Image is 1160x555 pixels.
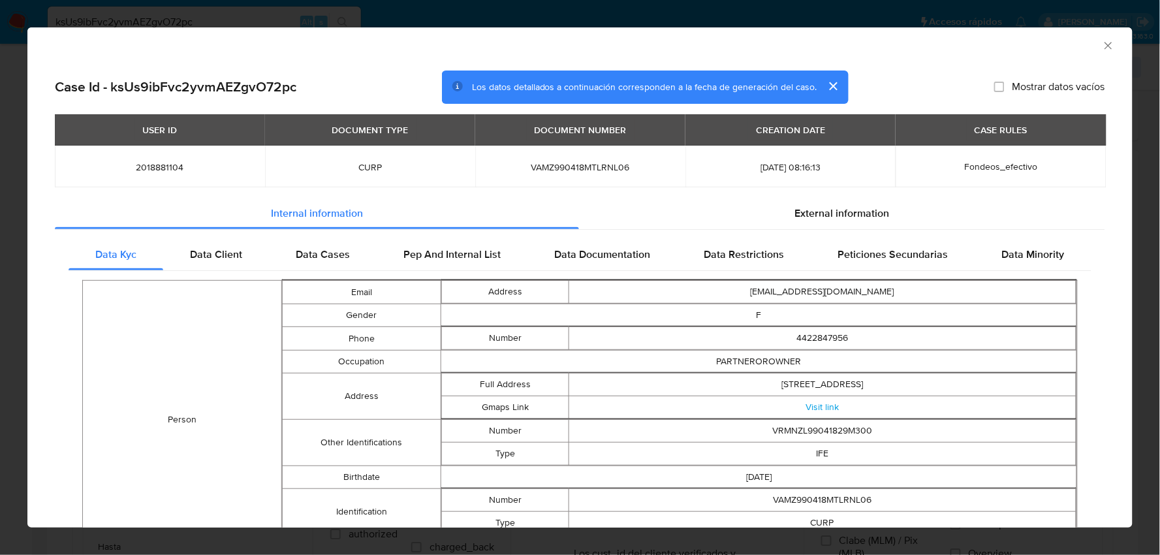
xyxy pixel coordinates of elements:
[806,400,839,413] a: Visit link
[442,489,569,512] td: Number
[965,160,1038,173] span: Fondeos_efectivo
[282,489,441,535] td: Identification
[271,206,363,221] span: Internal information
[442,281,569,304] td: Address
[555,247,651,262] span: Data Documentation
[282,351,441,373] td: Occupation
[442,443,569,466] td: Type
[296,247,350,262] span: Data Cases
[569,512,1076,535] td: CURP
[472,80,817,93] span: Los datos detallados a continuación corresponden a la fecha de generación del caso.
[55,198,1105,229] div: Detailed info
[27,27,1133,528] div: closure-recommendation-modal
[281,161,460,173] span: CURP
[95,247,136,262] span: Data Kyc
[190,247,242,262] span: Data Client
[441,304,1077,327] td: F
[1012,80,1105,93] span: Mostrar datos vacíos
[282,327,441,351] td: Phone
[527,119,635,141] div: DOCUMENT NUMBER
[282,281,441,304] td: Email
[569,327,1076,350] td: 4422847956
[794,206,889,221] span: External information
[403,247,501,262] span: Pep And Internal List
[704,247,785,262] span: Data Restrictions
[442,512,569,535] td: Type
[1102,39,1114,51] button: Cerrar ventana
[282,420,441,466] td: Other Identifications
[569,443,1076,466] td: IFE
[69,239,1091,270] div: Detailed internal info
[838,247,948,262] span: Peticiones Secundarias
[441,466,1077,489] td: [DATE]
[135,119,185,141] div: USER ID
[994,82,1005,92] input: Mostrar datos vacíos
[569,281,1076,304] td: [EMAIL_ADDRESS][DOMAIN_NAME]
[324,119,416,141] div: DOCUMENT TYPE
[71,161,249,173] span: 2018881104
[817,71,849,102] button: cerrar
[282,466,441,489] td: Birthdate
[441,351,1077,373] td: PARTNEROROWNER
[1002,247,1065,262] span: Data Minority
[442,327,569,350] td: Number
[569,489,1076,512] td: VAMZ990418MTLRNL06
[748,119,833,141] div: CREATION DATE
[491,161,670,173] span: VAMZ990418MTLRNL06
[701,161,880,173] span: [DATE] 08:16:13
[442,373,569,396] td: Full Address
[282,373,441,420] td: Address
[55,78,296,95] h2: Case Id - ksUs9ibFvc2yvmAEZgvO72pc
[442,420,569,443] td: Number
[282,304,441,327] td: Gender
[967,119,1035,141] div: CASE RULES
[569,420,1076,443] td: VRMNZL99041829M300
[569,373,1076,396] td: [STREET_ADDRESS]
[442,396,569,419] td: Gmaps Link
